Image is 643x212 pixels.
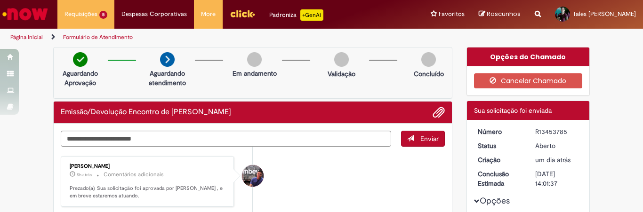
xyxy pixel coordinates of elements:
div: [PERSON_NAME] [70,164,226,169]
dt: Conclusão Estimada [471,169,529,188]
img: arrow-next.png [160,52,175,67]
img: click_logo_yellow_360x200.png [230,7,255,21]
span: 5 [99,11,107,19]
p: Aguardando Aprovação [57,69,103,87]
p: Em andamento [233,69,277,78]
span: Despesas Corporativas [121,9,187,19]
button: Cancelar Chamado [474,73,583,88]
p: Prezado(a), Sua solicitação foi aprovada por [PERSON_NAME] , e em breve estaremos atuando. [70,185,226,199]
span: Favoritos [439,9,465,19]
img: ServiceNow [1,5,49,24]
p: Aguardando atendimento [145,69,190,87]
ul: Trilhas de página [7,29,422,46]
img: img-circle-grey.png [334,52,349,67]
button: Adicionar anexos [433,106,445,118]
span: More [201,9,216,19]
dt: Número [471,127,529,136]
div: Padroniza [269,9,323,21]
div: 27/08/2025 17:01:33 [535,155,579,165]
div: R13453785 [535,127,579,136]
p: Concluído [414,69,444,79]
div: Opções do Chamado [467,47,590,66]
a: Formulário de Atendimento [63,33,133,41]
a: Página inicial [10,33,43,41]
dt: Status [471,141,529,150]
dt: Criação [471,155,529,165]
div: Aberto [535,141,579,150]
p: Validação [328,69,355,79]
span: Tales [PERSON_NAME] [573,10,636,18]
span: 5h atrás [77,172,92,178]
span: Requisições [64,9,97,19]
time: 29/08/2025 05:59:42 [77,172,92,178]
span: um dia atrás [535,156,571,164]
p: +GenAi [300,9,323,21]
textarea: Digite sua mensagem aqui... [61,131,391,147]
small: Comentários adicionais [104,171,164,179]
h2: Emissão/Devolução Encontro de Contas Fornecedor Histórico de tíquete [61,108,231,117]
button: Enviar [401,131,445,147]
img: check-circle-green.png [73,52,88,67]
div: Thiago Alexandre Arcanjo Carlos [242,165,264,187]
time: 27/08/2025 17:01:33 [535,156,571,164]
a: Rascunhos [479,10,521,19]
span: Sua solicitação foi enviada [474,106,552,115]
img: img-circle-grey.png [247,52,262,67]
span: Rascunhos [487,9,521,18]
div: [DATE] 14:01:37 [535,169,579,188]
img: img-circle-grey.png [421,52,436,67]
span: Enviar [420,134,439,143]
